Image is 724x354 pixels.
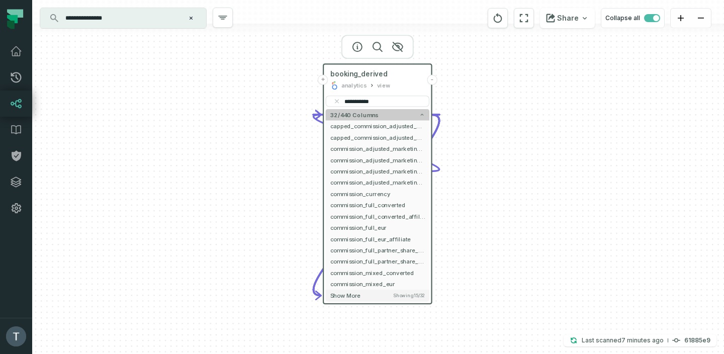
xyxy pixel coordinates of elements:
span: commission_full_eur_affiliate [330,235,425,243]
button: commission_full_converted [326,200,429,211]
button: commission_adjusted_marketing_eur [326,165,429,176]
button: capped_commission_adjusted_marketing_eur [326,132,429,143]
span: commission_full_converted [330,201,425,209]
button: commission_mixed_converted [326,267,429,278]
button: commission_adjusted_marketing_converted [326,143,429,154]
button: + [318,75,328,85]
button: commission_full_eur_affiliate [326,233,429,244]
span: capped_commission_adjusted_marketing_converted [330,122,425,130]
div: view [377,81,390,90]
span: commission_full_eur [330,223,425,232]
button: commission_full_converted_affiliate [326,211,429,222]
button: commission_full_partner_share_affiliate_eur [326,256,429,267]
button: Clear search query [186,13,196,23]
span: Showing 15 / 32 [393,293,425,298]
button: Show moreShowing15/32 [326,290,429,301]
button: commission_full_eur [326,222,429,233]
button: Collapse all [601,8,665,28]
button: commission_mixed_eur [326,279,429,290]
button: - [427,75,437,85]
button: commission_adjusted_marketing_converted_affiliate [326,154,429,165]
span: commission_adjusted_marketing_converted [330,144,425,153]
button: Share [540,8,595,28]
span: commission_mixed_converted [330,269,425,277]
span: commission_adjusted_marketing_converted_affiliate [330,156,425,164]
span: Show more [330,292,361,299]
img: avatar of Taher Hekmatfar [6,326,26,346]
relative-time: Aug 14, 2025, 1:20 PM GMT+2 [621,336,664,344]
button: Last scanned[DATE] 13:20:5561885e9 [564,334,716,346]
span: 32/440 columns [330,112,379,118]
div: analytics [341,81,367,90]
button: zoom in [671,9,691,28]
h4: 61885e9 [684,337,710,343]
span: commission_full_partner_share_affiliate_eur [330,257,425,266]
span: booking_derived [330,70,388,79]
g: Edge from cc3050fb80d006b3d2b71c7acc87b48a to cc3050fb80d006b3d2b71c7acc87b48a [314,115,439,171]
span: commission_adjusted_marketing_eur [330,167,425,175]
p: Last scanned [582,335,664,345]
button: commission_adjusted_marketing_eur_affiliate [326,177,429,188]
button: commission_full_partner_share_affiliate [326,244,429,255]
span: commission_full_partner_share_affiliate [330,246,425,254]
span: commission_full_converted_affiliate [330,212,425,221]
span: commission_currency [330,190,425,198]
button: commission_currency [326,188,429,199]
button: capped_commission_adjusted_marketing_converted [326,120,429,131]
g: Edge from cc3050fb80d006b3d2b71c7acc87b48a to cc3050fb80d006b3d2b71c7acc87b48a [314,115,439,295]
span: capped_commission_adjusted_marketing_eur [330,133,425,142]
span: commission_mixed_eur [330,280,425,288]
span: commission_adjusted_marketing_eur_affiliate [330,178,425,187]
button: Clear [332,97,341,106]
button: zoom out [691,9,711,28]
